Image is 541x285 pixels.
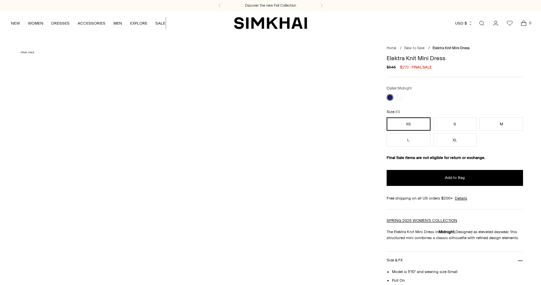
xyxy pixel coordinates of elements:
[245,3,296,8] a: Discover the new Fall Collection
[479,117,523,131] button: M
[475,17,488,30] a: Open search modal
[392,269,523,275] li: Model is 5'10" and wearing size Small
[387,85,412,91] label: Color:
[78,16,105,31] a: ACCESSORIES
[234,17,307,30] a: SIMKHAI
[445,175,465,181] span: Add to Bag
[433,117,477,131] button: S
[11,16,20,31] a: NEW
[455,195,467,201] a: Details
[455,16,473,31] button: USD $
[503,17,516,30] a: Wishlist
[392,277,523,283] li: Pull On
[387,218,457,223] a: SPRING 2025 WOMEN'S COLLECTION
[433,46,469,50] span: Elektra Knit Mini Dress
[387,195,523,201] div: Free shipping on all US orders $200+
[439,229,455,234] strong: Midnight.
[527,20,533,26] span: 0
[387,46,396,50] a: Home
[395,110,400,114] span: XS
[387,155,485,160] strong: Final Sale items are not eligible for return or exchange.
[387,117,430,131] button: XS
[398,86,412,90] span: Midnight
[387,109,400,115] label: Size:
[387,229,523,241] p: The Elektra Knit Mini Dress in Designed as elevated daywear, this structured mini combines a clas...
[387,258,403,262] h3: Size & Fit
[433,133,477,147] button: XL
[400,46,402,51] div: /
[113,16,122,31] a: MEN
[387,46,523,51] nav: breadcrumbs
[387,64,396,70] s: $545
[428,46,430,51] div: /
[400,64,409,70] span: $272
[51,16,70,31] a: DRESSES
[155,16,165,31] a: SALE
[387,252,523,269] button: Size & Fit
[387,170,523,186] button: Add to Bag
[517,17,530,30] a: Open cart modal
[404,46,425,50] a: New to Sale
[130,16,147,31] a: EXPLORE
[489,17,502,30] a: Go to the account page
[28,16,43,31] a: WOMEN
[387,133,430,147] button: L
[387,55,523,61] h1: Elektra Knit Mini Dress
